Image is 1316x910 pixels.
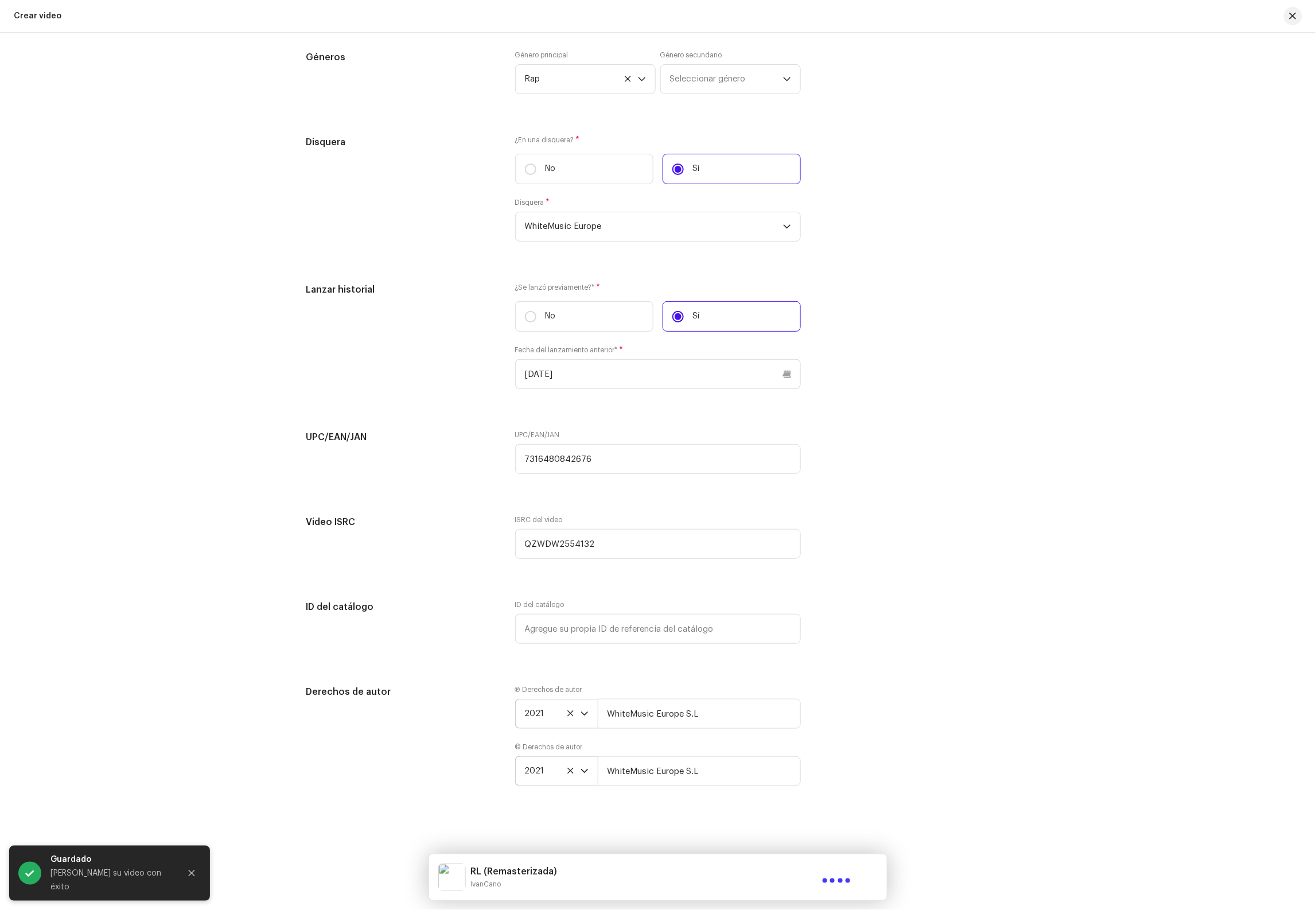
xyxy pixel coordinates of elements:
[306,430,497,444] h5: UPC/EAN/JAN
[515,529,801,559] input: ABXYZ#######
[306,515,497,529] h5: Video ISRC
[515,600,564,609] label: ID del catálogo
[581,699,589,728] div: dropdown trigger
[515,742,583,752] label: © Derechos de autor
[306,135,497,149] h5: Disquera
[438,864,466,891] img: 2a79cf31-449a-407e-88ef-3e761848a428
[660,50,722,60] label: Género secundario
[515,345,624,355] label: Fecha del lanzamiento anterior*
[598,699,801,729] input: e.g. Label LLC
[306,50,497,64] h5: Géneros
[515,444,801,474] input: por ejemplo: 000000000000
[470,865,557,878] h5: RL (Remasterizada)
[693,310,700,322] p: Sí
[598,756,801,786] input: e.g. Publisher LLC
[515,614,801,644] input: Agregue su propia ID de referencia del catálogo
[515,50,569,60] label: Género principal
[581,757,589,785] div: dropdown trigger
[306,600,497,614] h5: ID del catálogo
[670,65,783,94] span: Seleccionar género
[515,430,560,440] label: UPC/EAN/JAN
[525,65,638,94] span: Rap
[515,198,550,207] label: Disquera
[783,212,791,241] div: dropdown trigger
[525,757,581,785] span: 2021
[525,699,581,728] span: 2021
[546,163,556,175] p: No
[783,65,791,94] div: dropdown trigger
[306,283,497,297] h5: Lanzar historial
[306,685,497,699] h5: Derechos de autor
[515,135,801,145] label: ¿En una disquera?
[546,310,556,322] p: No
[50,853,171,866] div: Guardado
[515,515,563,524] label: ISRC del video
[638,65,646,94] div: dropdown trigger
[515,283,801,292] label: ¿Se lanzó previamente?*
[515,685,582,694] label: Ⓟ Derechos de autor
[525,212,783,241] span: WhiteMusic Europe
[50,866,171,894] div: [PERSON_NAME] su video con éxito
[515,359,801,389] input: Seleccione o ingrese una fecha
[180,862,203,885] button: Close
[470,878,557,890] small: RL (Remasterizada)
[693,163,700,175] p: Sí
